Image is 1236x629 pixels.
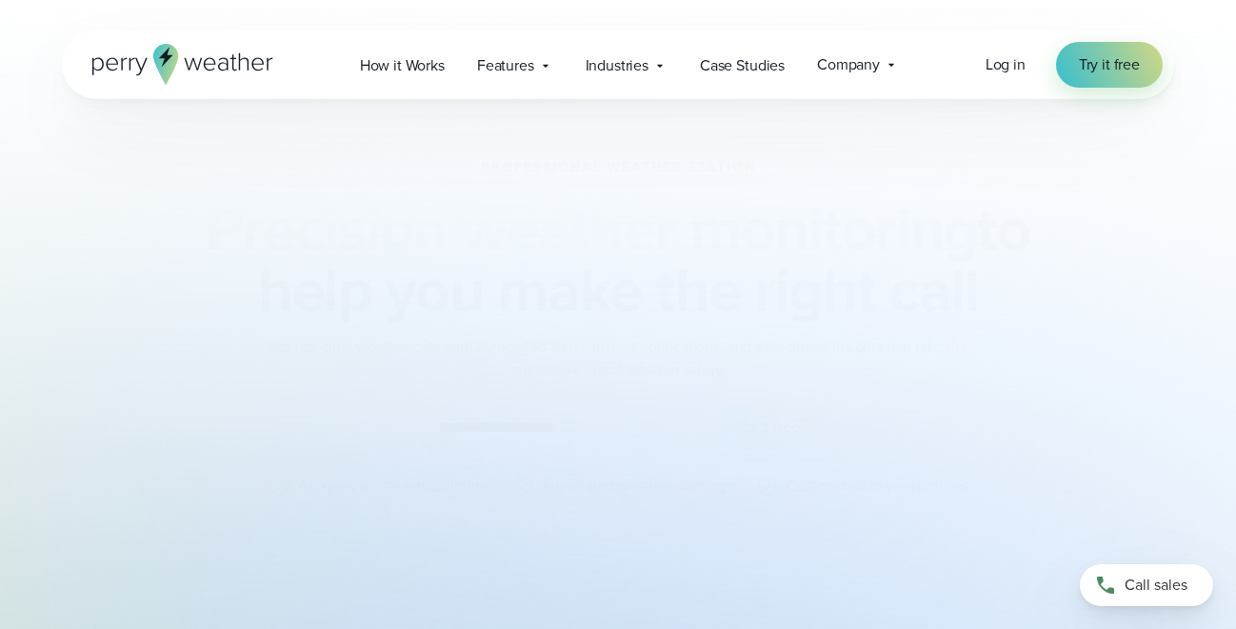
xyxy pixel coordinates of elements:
[1079,53,1140,76] span: Try it free
[684,46,801,85] a: Case Studies
[1080,564,1213,606] a: Call sales
[586,54,648,77] span: Industries
[477,54,534,77] span: Features
[1056,42,1163,88] a: Try it free
[986,53,1026,75] span: Log in
[1125,574,1187,597] span: Call sales
[700,54,785,77] span: Case Studies
[344,46,461,85] a: How it Works
[360,54,445,77] span: How it Works
[817,53,880,76] span: Company
[986,53,1026,76] a: Log in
